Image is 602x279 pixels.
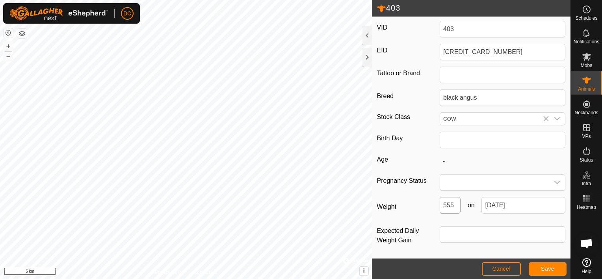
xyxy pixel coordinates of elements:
[482,262,521,276] button: Cancel
[377,154,440,165] label: Age
[377,112,440,122] label: Stock Class
[194,269,217,276] a: Contact Us
[377,174,440,188] label: Pregnancy Status
[377,44,440,57] label: EID
[360,267,368,275] button: i
[582,269,591,274] span: Help
[377,3,570,13] h2: 403
[123,9,131,18] span: DC
[580,158,593,162] span: Status
[577,205,596,210] span: Heatmap
[377,89,440,103] label: Breed
[377,67,440,80] label: Tattoo or Brand
[571,255,602,277] a: Help
[377,132,440,145] label: Birth Day
[575,232,598,255] div: Open chat
[440,113,549,125] input: COW
[541,266,554,272] span: Save
[9,6,108,20] img: Gallagher Logo
[549,113,565,125] div: dropdown trigger
[155,269,184,276] a: Privacy Policy
[575,16,597,20] span: Schedules
[581,63,592,68] span: Mobs
[4,28,13,38] button: Reset Map
[574,39,599,44] span: Notifications
[363,268,365,274] span: i
[574,110,598,115] span: Neckbands
[461,201,481,210] span: on
[377,197,440,217] label: Weight
[492,266,511,272] span: Cancel
[529,262,567,276] button: Save
[17,29,27,38] button: Map Layers
[582,134,591,139] span: VPs
[377,21,440,34] label: VID
[4,52,13,61] button: –
[4,41,13,51] button: +
[377,226,440,245] label: Expected Daily Weight Gain
[582,181,591,186] span: Infra
[578,87,595,91] span: Animals
[549,175,565,190] div: dropdown trigger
